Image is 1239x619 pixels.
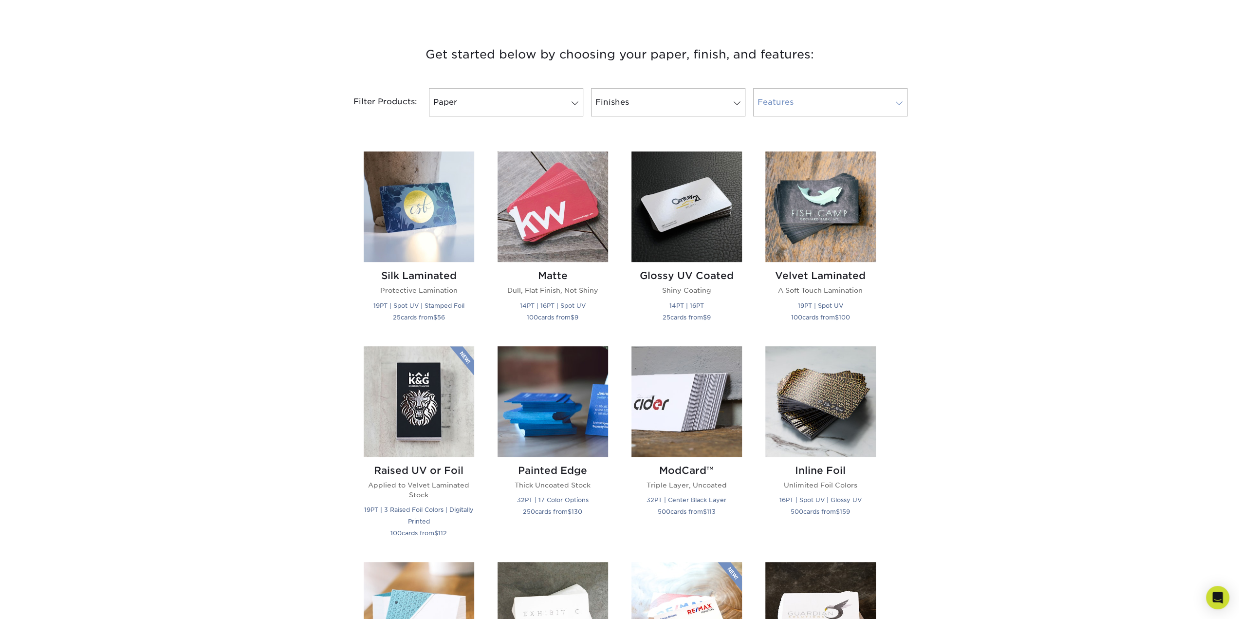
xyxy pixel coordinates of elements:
[498,151,608,262] img: Matte Business Cards
[335,33,905,76] h3: Get started below by choosing your paper, finish, and features:
[703,508,707,515] span: $
[390,529,402,537] span: 100
[663,314,670,321] span: 25
[791,314,850,321] small: cards from
[571,314,574,321] span: $
[517,496,589,504] small: 32PT | 17 Color Options
[520,302,586,309] small: 14PT | 16PT | Spot UV
[572,508,582,515] span: 130
[631,151,742,334] a: Glossy UV Coated Business Cards Glossy UV Coated Shiny Coating 14PT | 16PT 25cards from$9
[498,465,608,476] h2: Painted Edge
[703,314,707,321] span: $
[364,151,474,262] img: Silk Laminated Business Cards
[364,151,474,334] a: Silk Laminated Business Cards Silk Laminated Protective Lamination 19PT | Spot UV | Stamped Foil ...
[364,270,474,281] h2: Silk Laminated
[527,314,538,321] span: 100
[631,465,742,476] h2: ModCard™
[718,562,742,591] img: New Product
[631,346,742,551] a: ModCard™ Business Cards ModCard™ Triple Layer, Uncoated 32PT | Center Black Layer 500cards from$113
[523,508,535,515] span: 250
[498,346,608,457] img: Painted Edge Business Cards
[765,285,876,295] p: A Soft Touch Lamination
[663,314,711,321] small: cards from
[791,508,803,515] span: 500
[527,314,578,321] small: cards from
[568,508,572,515] span: $
[498,270,608,281] h2: Matte
[591,88,745,116] a: Finishes
[765,465,876,476] h2: Inline Foil
[669,302,704,309] small: 14PT | 16PT
[658,508,670,515] span: 500
[1206,586,1229,609] div: Open Intercom Messenger
[429,88,583,116] a: Paper
[364,346,474,457] img: Raised UV or Foil Business Cards
[364,506,474,525] small: 19PT | 3 Raised Foil Colors | Digitally Printed
[437,314,445,321] span: 56
[373,302,464,309] small: 19PT | Spot UV | Stamped Foil
[498,346,608,551] a: Painted Edge Business Cards Painted Edge Thick Uncoated Stock 32PT | 17 Color Options 250cards fr...
[791,314,802,321] span: 100
[631,270,742,281] h2: Glossy UV Coated
[631,346,742,457] img: ModCard™ Business Cards
[835,314,839,321] span: $
[393,314,445,321] small: cards from
[390,529,447,537] small: cards from
[631,285,742,295] p: Shiny Coating
[765,151,876,262] img: Velvet Laminated Business Cards
[779,496,862,504] small: 16PT | Spot UV | Glossy UV
[433,314,437,321] span: $
[364,480,474,500] p: Applied to Velvet Laminated Stock
[498,151,608,334] a: Matte Business Cards Matte Dull, Flat Finish, Not Shiny 14PT | 16PT | Spot UV 100cards from$9
[450,346,474,375] img: New Product
[765,151,876,334] a: Velvet Laminated Business Cards Velvet Laminated A Soft Touch Lamination 19PT | Spot UV 100cards ...
[658,508,716,515] small: cards from
[631,151,742,262] img: Glossy UV Coated Business Cards
[364,465,474,476] h2: Raised UV or Foil
[498,480,608,490] p: Thick Uncoated Stock
[791,508,850,515] small: cards from
[840,508,850,515] span: 159
[631,480,742,490] p: Triple Layer, Uncoated
[574,314,578,321] span: 9
[328,88,425,116] div: Filter Products:
[798,302,843,309] small: 19PT | Spot UV
[765,270,876,281] h2: Velvet Laminated
[498,285,608,295] p: Dull, Flat Finish, Not Shiny
[364,285,474,295] p: Protective Lamination
[765,346,876,551] a: Inline Foil Business Cards Inline Foil Unlimited Foil Colors 16PT | Spot UV | Glossy UV 500cards ...
[707,508,716,515] span: 113
[364,346,474,551] a: Raised UV or Foil Business Cards Raised UV or Foil Applied to Velvet Laminated Stock 19PT | 3 Rai...
[434,529,438,537] span: $
[438,529,447,537] span: 112
[765,346,876,457] img: Inline Foil Business Cards
[393,314,401,321] span: 25
[753,88,907,116] a: Features
[765,480,876,490] p: Unlimited Foil Colors
[647,496,726,504] small: 32PT | Center Black Layer
[839,314,850,321] span: 100
[523,508,582,515] small: cards from
[836,508,840,515] span: $
[707,314,711,321] span: 9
